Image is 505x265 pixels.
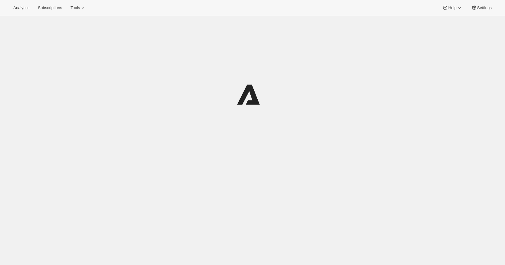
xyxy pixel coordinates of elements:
span: Analytics [13,5,29,10]
button: Subscriptions [34,4,66,12]
span: Settings [477,5,492,10]
button: Help [438,4,466,12]
span: Help [448,5,456,10]
button: Tools [67,4,90,12]
span: Tools [70,5,80,10]
button: Analytics [10,4,33,12]
span: Subscriptions [38,5,62,10]
button: Settings [468,4,495,12]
